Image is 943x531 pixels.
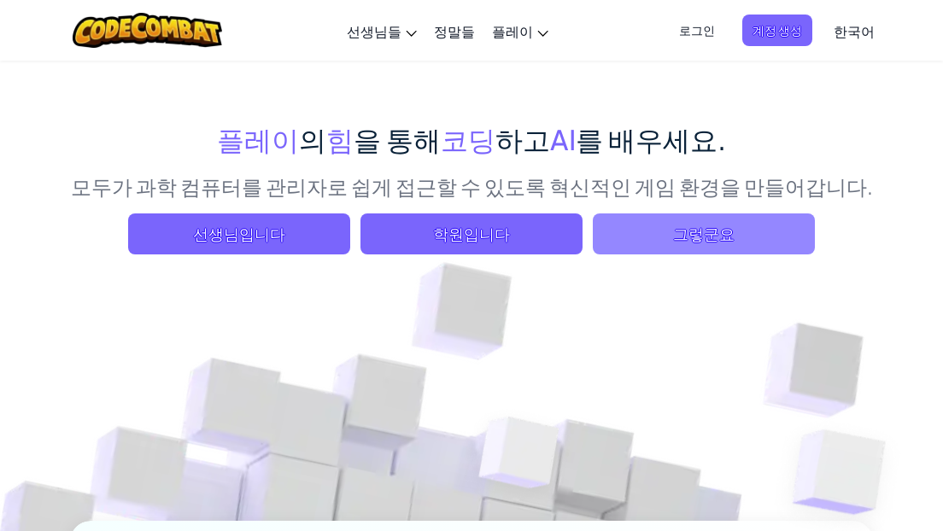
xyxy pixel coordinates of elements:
[550,122,576,156] font: AI
[825,8,883,54] a: 한국어
[360,213,583,254] a: 학원입니다
[576,122,726,156] font: 를 배우세요.
[441,122,495,156] font: 코딩
[669,15,725,46] button: 로그인
[673,224,735,243] font: 그렇군요
[354,122,441,156] font: 을 통해
[347,22,401,40] font: 선생님들
[753,22,802,38] font: 계정 생성
[495,122,550,156] font: 하고
[483,8,557,54] a: 플레이
[834,22,875,40] font: 한국어
[73,13,222,48] img: 코드컴뱃 로고
[217,122,299,156] font: 플레이
[679,22,715,38] font: 로그인
[71,173,873,199] font: 모두가 과학 컴퓨터를 관리자로 쉽게 접근할 수 있도록 혁신적인 게임 환경을 만들어갑니다.
[193,224,285,243] font: 선생님입니다
[742,15,812,46] button: 계정 생성
[434,22,475,40] font: 정말들
[433,224,510,243] font: 학원입니다
[128,213,350,254] a: 선생님입니다
[593,213,815,254] button: 그렇군요
[299,122,326,156] font: 의
[338,8,425,54] a: 선생님들
[425,8,483,54] a: 정말들
[492,22,533,40] font: 플레이
[326,122,354,156] font: 힘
